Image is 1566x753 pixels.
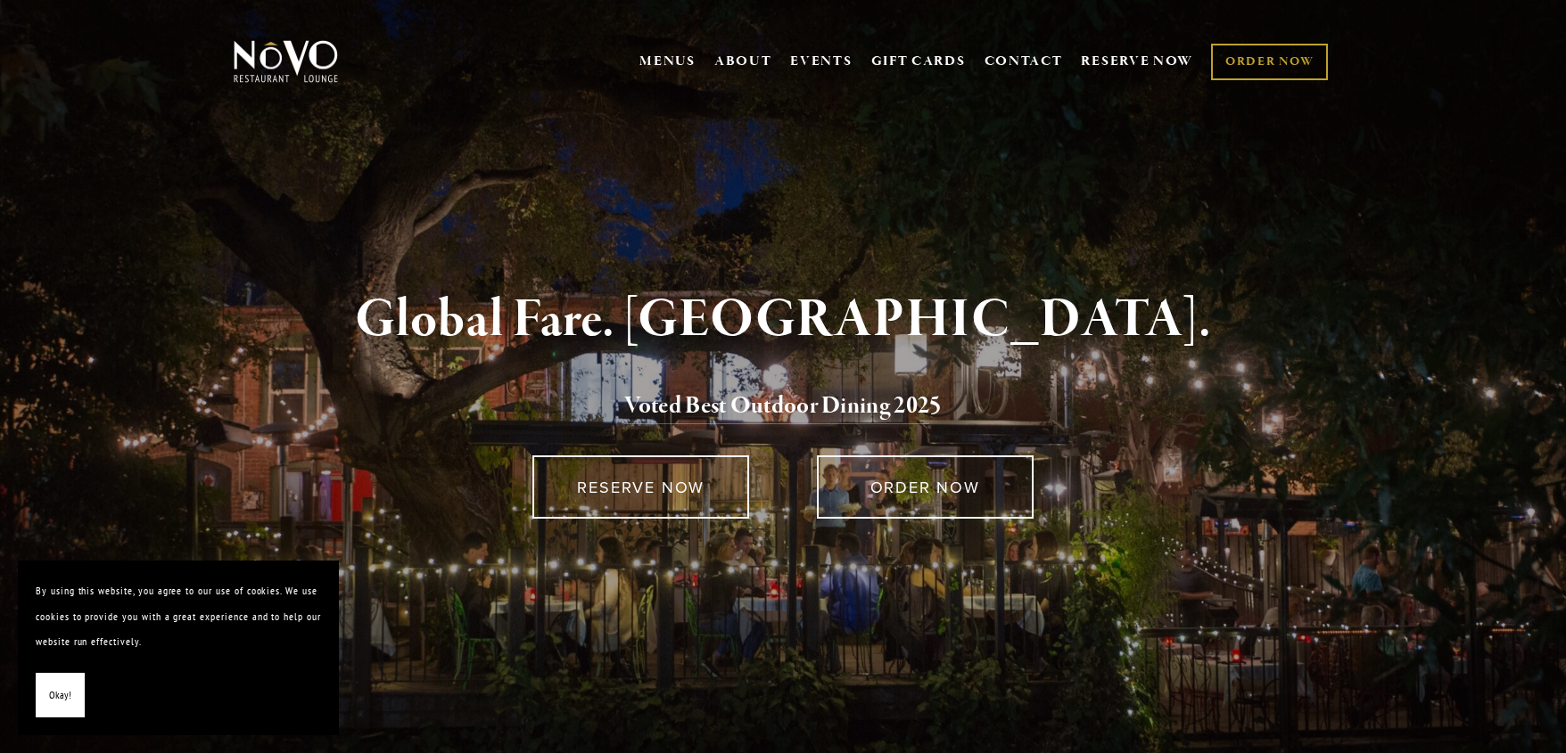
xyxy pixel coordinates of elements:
a: GIFT CARDS [871,45,966,78]
section: Cookie banner [18,561,339,735]
h2: 5 [263,388,1303,425]
p: By using this website, you agree to our use of cookies. We use cookies to provide you with a grea... [36,578,321,655]
a: ABOUT [714,53,772,70]
button: Okay! [36,673,85,718]
a: ORDER NOW [817,455,1034,519]
a: RESERVE NOW [532,455,749,519]
a: MENUS [639,53,696,70]
a: Voted Best Outdoor Dining 202 [624,390,929,424]
img: Novo Restaurant &amp; Lounge [230,39,342,84]
a: ORDER NOW [1211,44,1328,80]
span: Okay! [49,683,71,708]
a: RESERVE NOW [1081,45,1193,78]
strong: Global Fare. [GEOGRAPHIC_DATA]. [355,286,1210,354]
a: CONTACT [985,45,1063,78]
a: EVENTS [790,53,852,70]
